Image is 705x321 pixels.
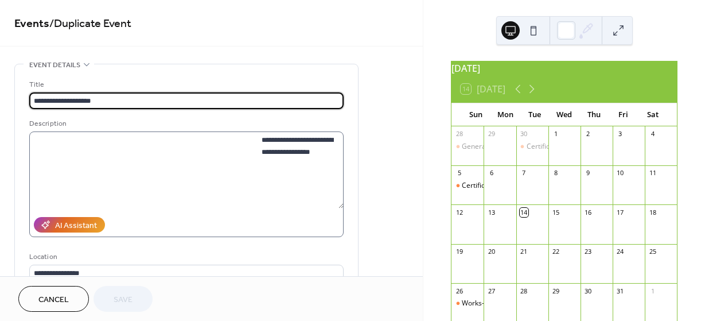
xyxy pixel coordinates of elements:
div: Location [29,251,341,263]
a: Events [14,13,49,35]
div: Works-In-Progress [462,299,521,308]
div: 10 [616,169,625,177]
span: Cancel [38,294,69,306]
div: Wed [550,103,579,126]
div: 22 [552,247,560,256]
div: 31 [616,287,625,295]
div: 18 [648,208,657,216]
div: 26 [455,287,463,295]
div: 23 [584,247,593,256]
div: 2 [584,130,593,138]
div: Description [29,118,341,130]
div: 17 [616,208,625,216]
div: 25 [648,247,657,256]
div: 5 [455,169,463,177]
div: 21 [520,247,528,256]
div: 14 [520,208,528,216]
button: Cancel [18,286,89,312]
div: General Meeting MTAC-WLA [462,142,554,152]
div: Certificate of Merit (CM) Evaluation [516,142,548,152]
div: Thu [579,103,609,126]
div: Title [29,79,341,91]
div: Tue [520,103,550,126]
div: 28 [455,130,463,138]
div: 16 [584,208,593,216]
div: 11 [648,169,657,177]
div: Fri [609,103,638,126]
div: 13 [487,208,496,216]
div: General Meeting MTAC-WLA [451,142,484,152]
div: Sun [461,103,490,126]
div: 7 [520,169,528,177]
div: 12 [455,208,463,216]
div: 15 [552,208,560,216]
div: 29 [487,130,496,138]
div: Mon [490,103,520,126]
div: 19 [455,247,463,256]
div: 24 [616,247,625,256]
div: 28 [520,287,528,295]
div: Certificate of Merit (CM) Evaluation [462,181,574,191]
div: 20 [487,247,496,256]
div: 9 [584,169,593,177]
div: 1 [648,287,657,295]
div: 27 [487,287,496,295]
div: Works-In-Progress [451,299,484,308]
div: Certificate of Merit (CM) Evaluation [451,181,484,191]
div: 29 [552,287,560,295]
div: 30 [520,130,528,138]
div: 3 [616,130,625,138]
span: Event details [29,59,80,71]
div: 4 [648,130,657,138]
div: Certificate of Merit (CM) Evaluation [527,142,639,152]
button: AI Assistant [34,217,105,233]
span: / Duplicate Event [49,13,131,35]
div: 8 [552,169,560,177]
div: Sat [638,103,668,126]
div: AI Assistant [55,220,97,232]
div: 1 [552,130,560,138]
div: [DATE] [451,61,677,75]
div: 6 [487,169,496,177]
div: 30 [584,287,593,295]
